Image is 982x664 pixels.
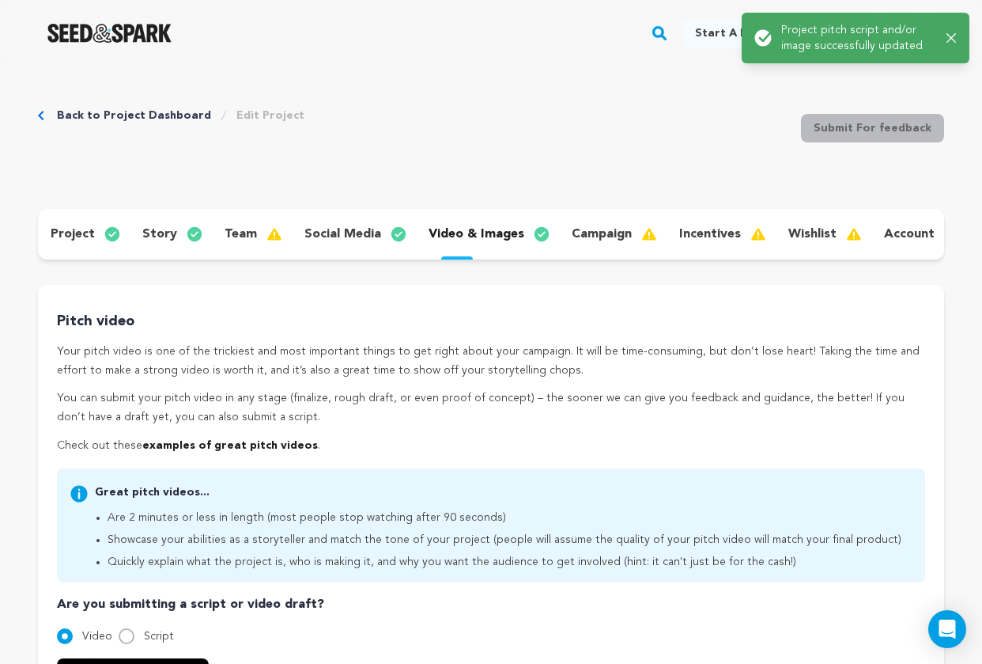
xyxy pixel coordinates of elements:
button: video & images [416,222,559,247]
p: campaign [572,225,632,244]
p: project [51,225,95,244]
a: examples of great pitch videos [142,440,318,451]
button: incentives [667,222,776,247]
p: Pitch video [57,310,925,333]
p: Your pitch video is one of the trickiest and most important things to get right about your campai... [57,343,925,381]
button: story [130,222,212,247]
li: Quickly explain what the project is, who is making it, and why you want the audience to get invol... [108,554,901,570]
p: wishlist [788,225,837,244]
li: Are 2 minutes or less in length (most people stop watching after 90 seconds) [108,510,901,526]
button: account [871,222,969,247]
p: Project pitch script and/or image successfully updated [781,22,934,54]
img: check-circle-full.svg [391,225,419,244]
a: Start a project [682,19,795,47]
button: wishlist [776,222,871,247]
img: check-circle-full.svg [534,225,562,244]
p: Great pitch videos... [95,484,901,500]
li: Showcase your abilities as a storyteller and match the tone of your project (people will assume t... [108,532,901,548]
a: Seed&Spark Homepage [47,24,172,43]
p: story [142,225,177,244]
img: warning-full.svg [641,225,670,244]
img: warning-full.svg [266,225,295,244]
p: incentives [679,225,741,244]
img: check-circle-full.svg [187,225,215,244]
span: Video [82,631,112,642]
img: Seed&Spark Logo Dark Mode [47,24,172,43]
p: team [225,225,257,244]
img: check-circle-full.svg [104,225,133,244]
img: warning-full.svg [750,225,779,244]
p: Are you submitting a script or video draft? [57,595,925,614]
button: Submit For feedback [801,114,944,142]
p: social media [304,225,381,244]
button: campaign [559,222,667,247]
img: warning-full.svg [846,225,874,244]
span: Script [144,631,174,642]
div: Breadcrumb [38,108,304,123]
p: You can submit your pitch video in any stage (finalize, rough draft, or even proof of concept) – ... [57,389,925,427]
button: team [212,222,292,247]
button: social media [292,222,416,247]
p: account [884,225,935,244]
div: Open Intercom Messenger [928,610,966,648]
a: Edit Project [236,108,304,123]
button: project [38,222,130,247]
a: Back to Project Dashboard [57,108,211,123]
p: Check out these . [57,437,925,456]
p: video & images [429,225,524,244]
